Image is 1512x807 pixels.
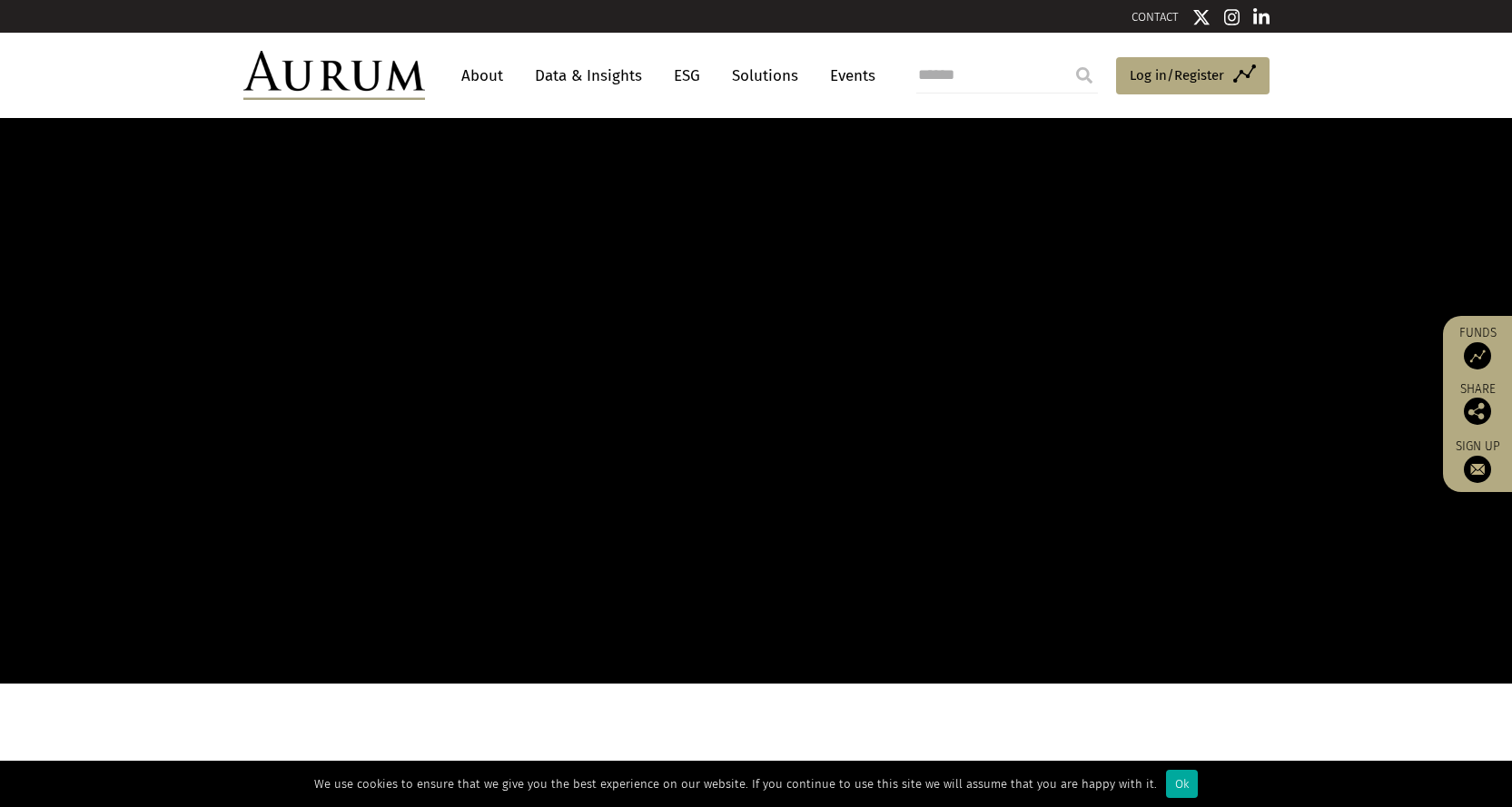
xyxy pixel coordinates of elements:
img: Aurum [243,51,425,100]
div: Ok [1166,770,1198,798]
a: Events [821,59,875,93]
div: Share [1452,383,1503,425]
img: Linkedin icon [1253,8,1270,26]
a: ESG [665,59,709,93]
img: Access Funds [1464,342,1491,369]
a: About [452,59,512,93]
a: Log in/Register [1116,57,1270,95]
img: Share this post [1464,398,1491,425]
a: Sign up [1452,438,1503,483]
a: CONTACT [1132,10,1179,24]
img: Sign up to our newsletter [1464,456,1491,483]
input: Submit [1066,57,1102,93]
a: Funds [1452,325,1503,369]
span: Log in/Register [1130,64,1224,86]
img: Instagram icon [1224,8,1240,26]
img: Twitter icon [1192,8,1211,26]
a: Data & Insights [526,59,651,93]
a: Solutions [723,59,807,93]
